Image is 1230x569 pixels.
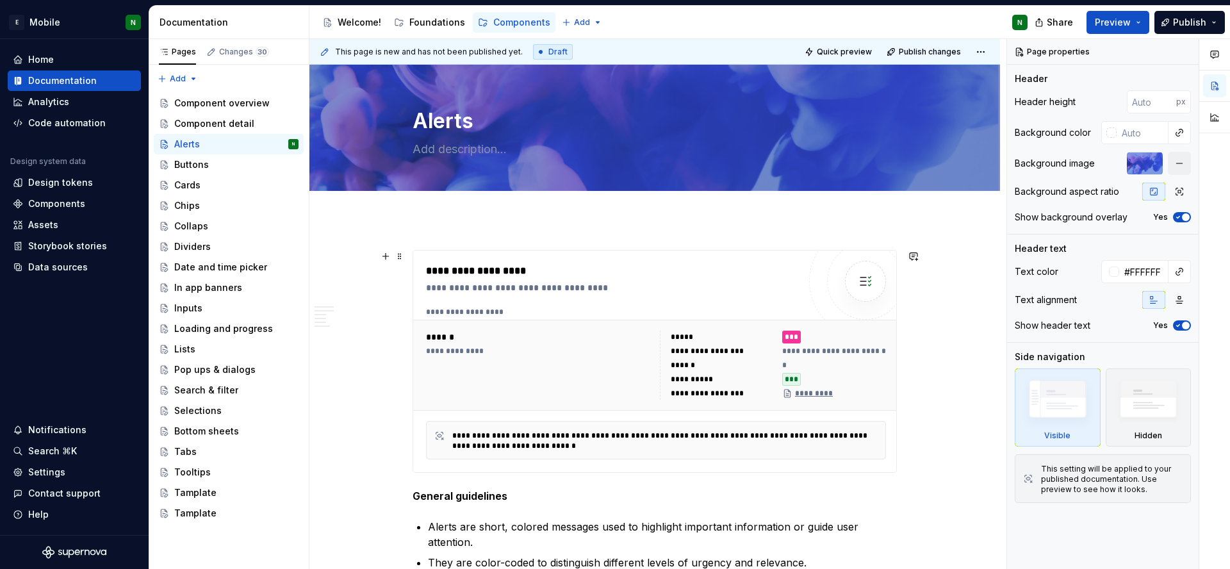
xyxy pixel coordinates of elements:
[1176,97,1186,107] p: px
[28,487,101,500] div: Contact support
[8,113,141,133] a: Code automation
[174,261,267,274] div: Date and time picker
[256,47,269,57] span: 30
[1015,72,1047,85] div: Header
[174,117,254,130] div: Component detail
[317,10,555,35] div: Page tree
[154,93,304,113] a: Component overview
[154,175,304,195] a: Cards
[154,462,304,482] a: Tooltips
[1117,121,1168,144] input: Auto
[154,216,304,236] a: Collaps
[174,322,273,335] div: Loading and progress
[174,404,222,417] div: Selections
[8,70,141,91] a: Documentation
[1041,464,1183,495] div: This setting will be applied to your published documentation. Use preview to see how it looks.
[1153,212,1168,222] label: Yes
[154,134,304,154] a: AlertsN
[154,113,304,134] a: Component detail
[1173,16,1206,29] span: Publish
[8,172,141,193] a: Design tokens
[28,466,65,479] div: Settings
[558,13,606,31] button: Add
[1095,16,1131,29] span: Preview
[154,257,304,277] a: Date and time picker
[1015,319,1090,332] div: Show header text
[1015,350,1085,363] div: Side navigation
[1127,90,1176,113] input: Auto
[1015,95,1076,108] div: Header height
[883,43,967,61] button: Publish changes
[174,363,256,376] div: Pop ups & dialogs
[1135,431,1162,441] div: Hidden
[292,138,295,151] div: N
[154,236,304,257] a: Dividers
[28,95,69,108] div: Analytics
[154,318,304,339] a: Loading and progress
[174,199,200,212] div: Chips
[8,49,141,70] a: Home
[493,16,550,29] div: Components
[154,359,304,380] a: Pop ups & dialogs
[8,504,141,525] button: Help
[801,43,878,61] button: Quick preview
[1154,11,1225,34] button: Publish
[8,194,141,214] a: Components
[574,17,590,28] span: Add
[10,156,86,167] div: Design system data
[428,519,897,550] p: Alerts are short, colored messages used to highlight important information or guide user attention.
[8,236,141,256] a: Storybook stories
[174,158,209,171] div: Buttons
[174,425,239,438] div: Bottom sheets
[174,445,197,458] div: Tabs
[159,47,196,57] div: Pages
[1015,211,1127,224] div: Show background overlay
[174,138,200,151] div: Alerts
[899,47,961,57] span: Publish changes
[28,219,58,231] div: Assets
[1015,126,1091,139] div: Background color
[154,441,304,462] a: Tabs
[817,47,872,57] span: Quick preview
[170,74,186,84] span: Add
[8,420,141,440] button: Notifications
[8,483,141,504] button: Contact support
[1119,260,1168,283] input: Auto
[174,486,217,499] div: Tamplate
[8,257,141,277] a: Data sources
[28,240,107,252] div: Storybook stories
[154,298,304,318] a: Inputs
[28,424,86,436] div: Notifications
[154,195,304,216] a: Chips
[1028,11,1081,34] button: Share
[154,400,304,421] a: Selections
[28,117,106,129] div: Code automation
[28,53,54,66] div: Home
[1015,265,1058,278] div: Text color
[174,240,211,253] div: Dividers
[174,466,211,479] div: Tooltips
[335,47,523,57] span: This page is new and has not been published yet.
[154,421,304,441] a: Bottom sheets
[413,490,507,502] strong: General guidelines
[42,546,106,559] svg: Supernova Logo
[154,503,304,524] a: Tamplate
[154,482,304,503] a: Tamplate
[28,176,93,189] div: Design tokens
[1017,17,1022,28] div: N
[174,302,202,315] div: Inputs
[219,47,269,57] div: Changes
[8,462,141,482] a: Settings
[1015,157,1095,170] div: Background image
[174,507,217,520] div: Tamplate
[8,92,141,112] a: Analytics
[174,97,270,110] div: Component overview
[317,12,386,33] a: Welcome!
[154,339,304,359] a: Lists
[1015,293,1077,306] div: Text alignment
[473,12,555,33] a: Components
[131,17,136,28] div: N
[8,441,141,461] button: Search ⌘K
[154,93,304,524] div: Page tree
